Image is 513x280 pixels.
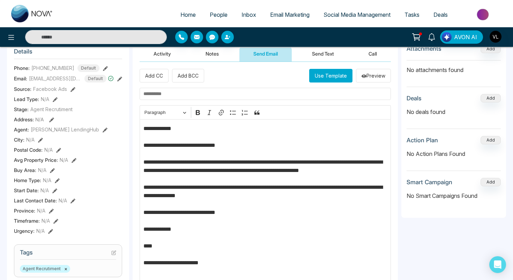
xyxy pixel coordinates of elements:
span: N/A [43,177,51,184]
span: N/A [41,95,49,103]
span: Last Contact Date : [14,197,57,204]
span: Lead Type: [14,95,39,103]
span: Social Media Management [324,11,391,18]
span: [PERSON_NAME] LendingHub [31,126,99,133]
a: Email Marketing [263,8,317,21]
img: Market-place.gif [458,7,509,22]
button: Add BCC [172,69,204,82]
span: N/A [36,227,45,235]
img: Lead Flow [442,32,452,42]
button: Add CC [140,69,169,82]
p: No Action Plans Found [407,150,501,158]
span: N/A [37,207,45,214]
span: Source: [14,85,31,93]
button: Send Text [298,46,348,62]
div: Open Intercom Messenger [489,256,506,273]
span: N/A [38,166,46,174]
button: Add [481,136,501,144]
span: N/A [40,187,49,194]
span: Facebook Ads [33,85,67,93]
button: × [64,266,67,272]
button: Notes [192,46,233,62]
span: Start Date : [14,187,39,194]
span: Home Type : [14,177,41,184]
span: Avg Property Price : [14,156,58,164]
span: Home [180,11,196,18]
span: Phone: [14,64,30,72]
button: Call [355,46,391,62]
span: Add [481,45,501,51]
span: Default [77,64,99,72]
span: City : [14,136,24,143]
button: Send Email [239,46,292,62]
h3: Smart Campaign [407,179,452,186]
span: Default [84,75,106,82]
span: Agent: [14,126,29,133]
button: Preview [356,69,391,82]
span: Tasks [404,11,419,18]
h3: Details [14,48,122,59]
a: Home [173,8,203,21]
span: N/A [35,116,44,122]
span: AVON AI [454,33,477,41]
h3: Tags [20,249,116,260]
img: Nova CRM Logo [11,5,53,22]
span: Province : [14,207,35,214]
button: Paragraph [141,107,189,118]
span: N/A [59,197,67,204]
img: User Avatar [490,31,501,43]
span: Address: [14,116,44,123]
a: Inbox [235,8,263,21]
p: No attachments found [407,60,501,74]
span: [EMAIL_ADDRESS][DOMAIN_NAME] [29,75,81,82]
span: N/A [42,217,50,224]
span: Buy Area : [14,166,36,174]
div: Editor toolbar [140,105,391,119]
a: Tasks [397,8,426,21]
span: N/A [44,146,53,153]
a: Social Media Management [317,8,397,21]
span: N/A [60,156,68,164]
span: N/A [26,136,35,143]
span: People [210,11,228,18]
span: Deals [433,11,448,18]
span: Paragraph [144,108,181,117]
span: Agent Recrutiment [30,106,73,113]
span: [PHONE_NUMBER] [31,64,74,72]
button: Activity [140,46,185,62]
span: Timeframe : [14,217,40,224]
button: Add [481,178,501,186]
p: No Smart Campaigns Found [407,192,501,200]
button: Use Template [309,69,352,82]
span: Inbox [241,11,256,18]
span: Agent Recrutiment [20,265,70,273]
a: Deals [426,8,455,21]
button: Add [481,45,501,53]
button: Add [481,94,501,102]
p: No deals found [407,108,501,116]
h3: Deals [407,95,422,102]
button: AVON AI [440,30,483,44]
h3: Action Plan [407,137,438,144]
span: Urgency : [14,227,35,235]
span: Email: [14,75,27,82]
h3: Attachments [407,45,441,52]
span: Email Marketing [270,11,310,18]
span: Stage: [14,106,29,113]
a: People [203,8,235,21]
span: Postal Code : [14,146,43,153]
